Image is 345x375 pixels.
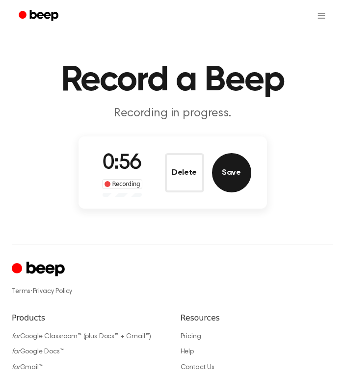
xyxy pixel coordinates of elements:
button: Open menu [310,4,333,27]
div: · [12,287,333,296]
p: Recording in progress. [12,106,333,121]
h6: Resources [181,312,334,324]
div: Recording [102,179,143,189]
a: Cruip [12,260,67,279]
a: forGoogle Classroom™ (plus Docs™ + Gmail™) [12,333,151,340]
a: forGoogle Docs™ [12,348,64,355]
a: Terms [12,288,30,295]
button: Delete Audio Record [165,153,204,192]
i: for [12,333,20,340]
i: for [12,348,20,355]
h1: Record a Beep [12,63,333,98]
a: Privacy Policy [33,288,73,295]
button: Save Audio Record [212,153,251,192]
a: Contact Us [181,364,214,371]
a: Beep [12,6,67,26]
a: forGmail™ [12,364,43,371]
span: 0:56 [103,153,142,174]
h6: Products [12,312,165,324]
a: Pricing [181,333,201,340]
i: for [12,364,20,371]
a: Help [181,348,194,355]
